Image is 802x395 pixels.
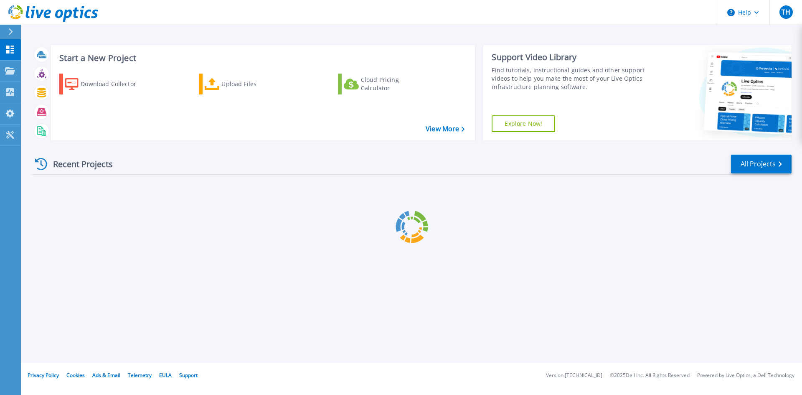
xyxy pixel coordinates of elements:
a: Ads & Email [92,372,120,379]
li: Version: [TECHNICAL_ID] [546,373,602,378]
a: Support [179,372,198,379]
a: Cloud Pricing Calculator [338,74,431,94]
div: Download Collector [81,76,147,92]
a: Upload Files [199,74,292,94]
span: TH [782,9,790,15]
a: View More [426,125,464,133]
a: Download Collector [59,74,152,94]
a: All Projects [731,155,792,173]
li: © 2025 Dell Inc. All Rights Reserved [610,373,690,378]
div: Cloud Pricing Calculator [361,76,428,92]
a: EULA [159,372,172,379]
h3: Start a New Project [59,54,464,63]
div: Upload Files [221,76,288,92]
a: Cookies [66,372,85,379]
div: Support Video Library [492,52,649,63]
a: Telemetry [128,372,152,379]
a: Explore Now! [492,115,555,132]
div: Recent Projects [32,154,124,174]
div: Find tutorials, instructional guides and other support videos to help you make the most of your L... [492,66,649,91]
li: Powered by Live Optics, a Dell Technology [697,373,794,378]
a: Privacy Policy [28,372,59,379]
